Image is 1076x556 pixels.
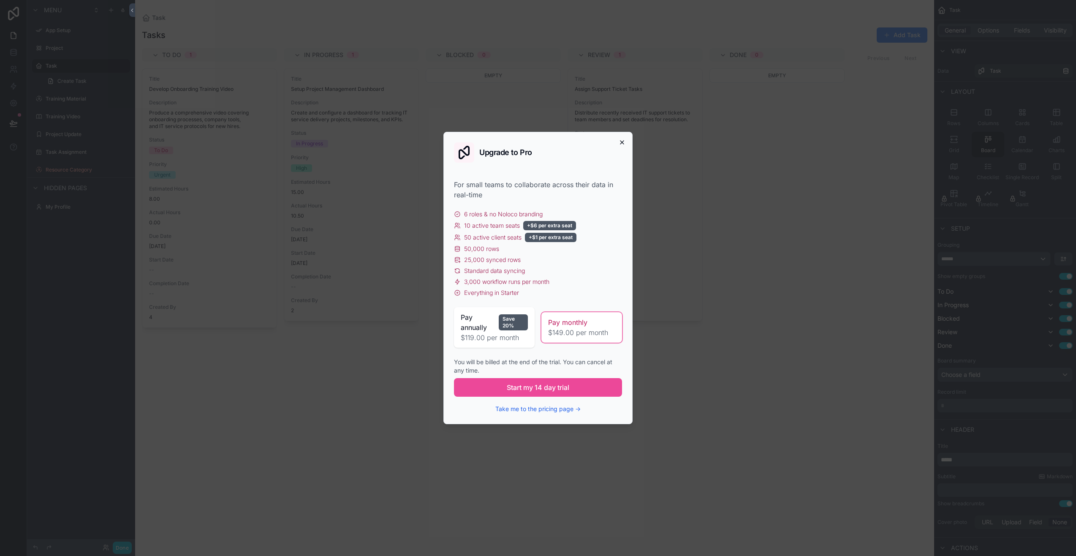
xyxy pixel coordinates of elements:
span: Standard data syncing [464,267,525,275]
span: 50 active client seats [464,233,522,242]
span: 50,000 rows [464,245,499,253]
span: Everything in Starter [464,289,519,297]
span: Pay monthly [548,317,587,327]
h2: Upgrade to Pro [479,149,532,156]
div: +$1 per extra seat [525,233,576,242]
span: $119.00 per month [461,333,528,343]
span: $149.00 per month [548,327,615,338]
span: 3,000 workflow runs per month [464,278,549,286]
div: +$6 per extra seat [523,221,576,230]
div: Save 20% [499,314,528,330]
span: Start my 14 day trial [507,382,569,392]
button: Start my 14 day trial [454,378,622,397]
div: For small teams to collaborate across their data in real-time [454,180,622,200]
button: Take me to the pricing page → [495,405,581,413]
span: 6 roles & no Noloco branding [464,210,543,218]
span: 10 active team seats [464,221,520,230]
div: You will be billed at the end of the trial. You can cancel at any time. [454,358,622,375]
span: Pay annually [461,312,495,333]
span: 25,000 synced rows [464,256,521,264]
